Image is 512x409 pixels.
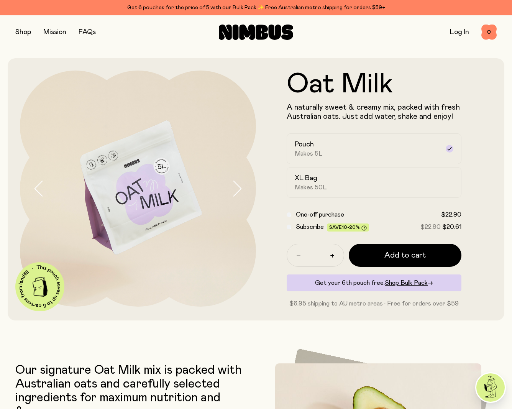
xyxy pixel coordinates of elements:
span: Save [329,225,367,231]
span: Makes 5L [295,150,323,158]
button: 0 [481,25,497,40]
span: 10-20% [342,225,360,230]
span: Makes 50L [295,184,327,191]
span: $20.61 [442,224,461,230]
h1: Oat Milk [287,71,461,98]
h2: XL Bag [295,174,317,183]
a: Log In [450,29,469,36]
span: Subscribe [296,224,324,230]
p: $6.95 shipping to AU metro areas · Free for orders over $59 [287,299,461,308]
a: Mission [43,29,66,36]
button: Add to cart [349,244,461,267]
a: Shop Bulk Pack→ [385,280,433,286]
div: Get 6 pouches for the price of 5 with our Bulk Pack ✨ Free Australian metro shipping for orders $59+ [15,3,497,12]
p: A naturally sweet & creamy mix, packed with fresh Australian oats. Just add water, shake and enjoy! [287,103,461,121]
span: Add to cart [384,250,426,261]
h2: Pouch [295,140,314,149]
a: FAQs [79,29,96,36]
span: $22.90 [441,212,461,218]
span: One-off purchase [296,212,344,218]
div: Get your 6th pouch free. [287,274,461,291]
span: $22.90 [420,224,441,230]
img: agent [476,373,505,402]
span: Shop Bulk Pack [385,280,428,286]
